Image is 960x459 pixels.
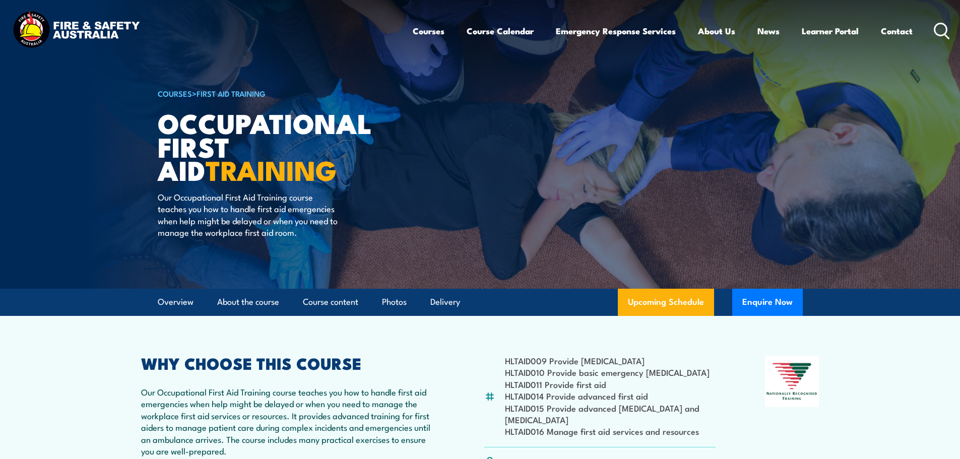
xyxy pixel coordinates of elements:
li: HLTAID011 Provide first aid [505,378,716,390]
a: Courses [413,18,444,44]
h2: WHY CHOOSE THIS COURSE [141,356,435,370]
li: HLTAID010 Provide basic emergency [MEDICAL_DATA] [505,366,716,378]
a: Contact [881,18,913,44]
li: HLTAID014 Provide advanced first aid [505,390,716,402]
li: HLTAID016 Manage first aid services and resources [505,425,716,437]
a: Delivery [430,289,460,315]
button: Enquire Now [732,289,803,316]
a: Upcoming Schedule [618,289,714,316]
li: HLTAID009 Provide [MEDICAL_DATA] [505,355,716,366]
a: Overview [158,289,194,315]
a: News [757,18,780,44]
a: COURSES [158,88,192,99]
li: HLTAID015 Provide advanced [MEDICAL_DATA] and [MEDICAL_DATA] [505,402,716,426]
a: Course content [303,289,358,315]
a: First Aid Training [197,88,266,99]
strong: TRAINING [206,148,337,190]
a: About the course [217,289,279,315]
a: Emergency Response Services [556,18,676,44]
h6: > [158,87,407,99]
p: Our Occupational First Aid Training course teaches you how to handle first aid emergencies when h... [141,386,435,456]
img: Nationally Recognised Training logo. [765,356,819,407]
a: Photos [382,289,407,315]
a: Course Calendar [467,18,534,44]
a: About Us [698,18,735,44]
a: Learner Portal [802,18,859,44]
h1: Occupational First Aid [158,111,407,181]
p: Our Occupational First Aid Training course teaches you how to handle first aid emergencies when h... [158,191,342,238]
